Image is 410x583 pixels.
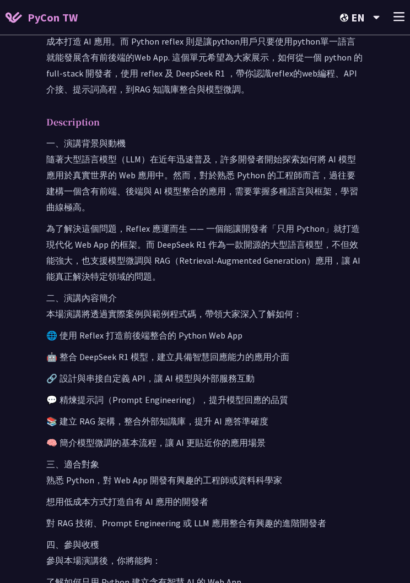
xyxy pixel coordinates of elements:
img: Locale Icon [340,14,351,22]
p: 四、參與收穫 參與本場演講後，你將能夠： [46,537,364,569]
p: 為了解決這個問題，Reflex 應運而生 —— 一個能讓開發者「只用 Python」就打造現代化 Web App 的框架。而 DeepSeek R1 作為一款開源的大型語言模型，不但效能強大，也... [46,221,364,285]
p: 二、演講內容簡介 本場演講將透過實際案例與範例程式碼，帶領大家深入了解如何： [46,291,364,323]
p: 🔗 設計與串接自定義 API，讓 AI 模型與外部服務互動 [46,371,364,387]
p: 🧠 簡介模型微調的基本流程，讓 AI 更貼近你的應用場景 [46,435,364,451]
p: 對 RAG 技術、Prompt Engineering 或 LLM 應用整合有興趣的進階開發者 [46,516,364,532]
a: PyCon TW [6,4,78,31]
p: 💬 精煉提示詞（Prompt Engineering），提升模型回應的品質 [46,393,364,408]
p: 🌐 使用 Reflex 打造前後端整合的 Python Web App [46,328,364,344]
p: 📚 建立 RAG 架構，整合外部知識庫，提升 AI 應答準確度 [46,414,364,430]
p: 一、演講背景與動機 隨著大型語言模型（LLM）在近年迅速普及，許多開發者開始探索如何將 AI 模型應用於真實世界的 Web 應用中。然而，對於熟悉 Python 的工程師而言，過往要建構一個含有... [46,136,364,216]
p: 三、適合對象 熟悉 Python，對 Web App 開發有興趣的工程師或資料科學家 [46,457,364,489]
img: Home icon of PyCon TW 2025 [6,12,22,23]
p: 🤖 整合 DeepSeek R1 模型，建立具備智慧回應能力的應用介面 [46,350,364,366]
span: PyCon TW [28,9,78,26]
p: Description [46,115,342,130]
p: 想用低成本方式打造自有 AI 應用的開發者 [46,494,364,510]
